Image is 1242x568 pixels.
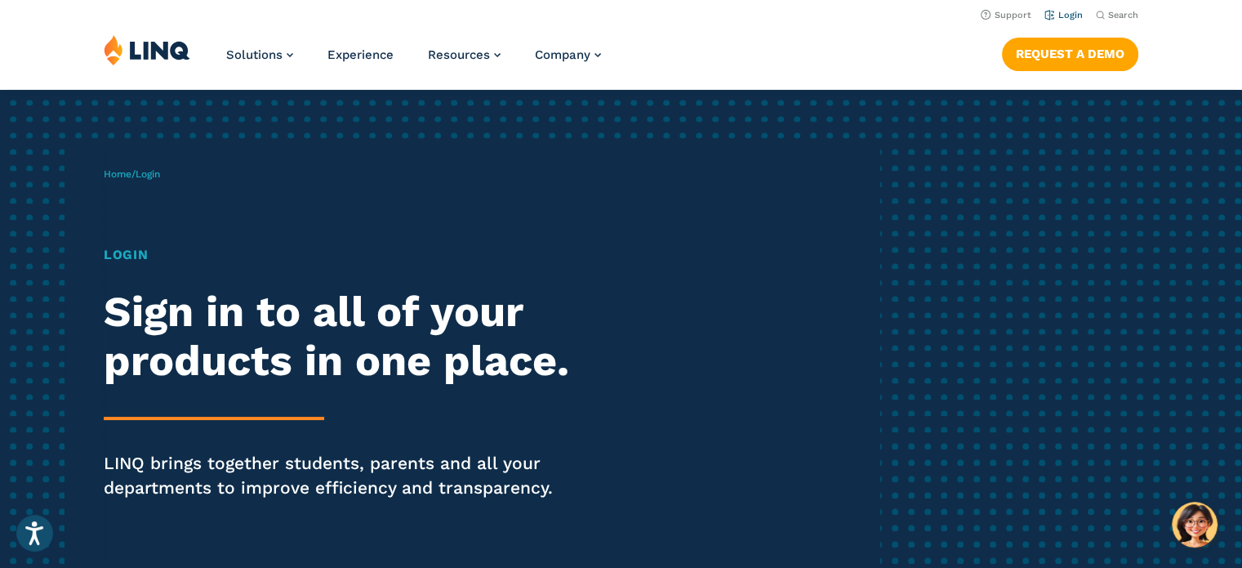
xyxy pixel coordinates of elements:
[1002,38,1138,70] a: Request a Demo
[104,451,582,500] p: LINQ brings together students, parents and all your departments to improve efficiency and transpa...
[327,47,394,62] a: Experience
[1096,9,1138,21] button: Open Search Bar
[1172,502,1218,548] button: Hello, have a question? Let’s chat.
[226,47,283,62] span: Solutions
[428,47,501,62] a: Resources
[104,34,190,65] img: LINQ | K‑12 Software
[104,245,582,265] h1: Login
[1002,34,1138,70] nav: Button Navigation
[226,34,601,88] nav: Primary Navigation
[981,10,1031,20] a: Support
[104,168,131,180] a: Home
[136,168,160,180] span: Login
[104,288,582,386] h2: Sign in to all of your products in one place.
[428,47,490,62] span: Resources
[535,47,590,62] span: Company
[104,168,160,180] span: /
[1108,10,1138,20] span: Search
[535,47,601,62] a: Company
[1044,10,1083,20] a: Login
[226,47,293,62] a: Solutions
